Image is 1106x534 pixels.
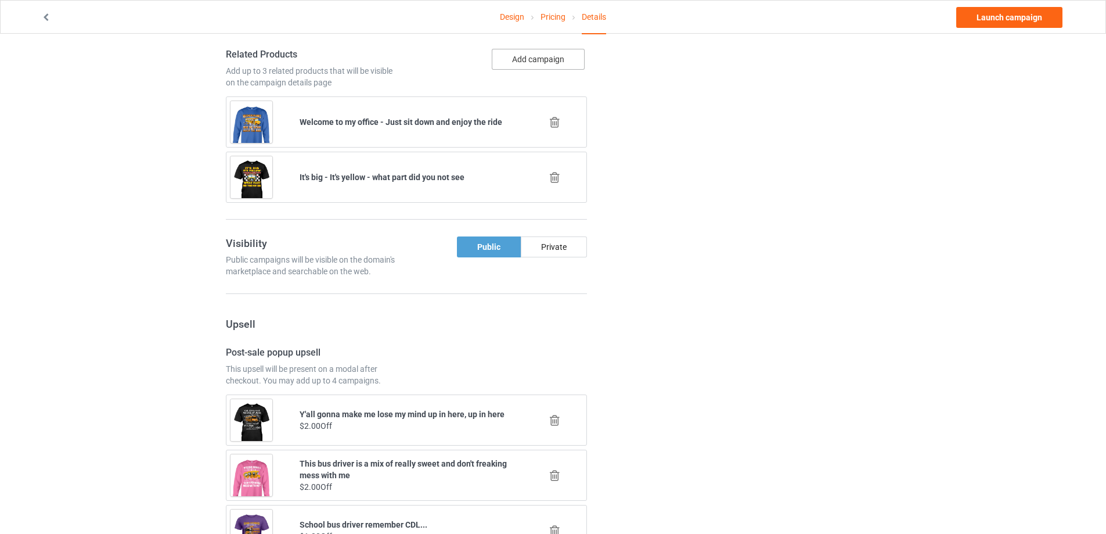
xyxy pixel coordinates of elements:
a: Pricing [541,1,565,33]
b: This bus driver is a mix of really sweet and don't freaking mess with me [300,459,507,480]
div: Private [521,236,587,257]
div: $2.00 Off [300,481,513,493]
h3: Visibility [226,236,402,250]
div: $2.00 Off [300,420,513,432]
b: Welcome to my office - Just sit down and enjoy the ride [300,117,502,127]
div: Details [582,1,606,34]
a: Design [500,1,524,33]
div: This upsell will be present on a modal after checkout. You may add up to 4 campaigns. [226,363,402,386]
b: It's big - It's yellow - what part did you not see [300,173,464,182]
h4: Post-sale popup upsell [226,347,402,359]
div: Public campaigns will be visible on the domain's marketplace and searchable on the web. [226,254,402,277]
div: Add up to 3 related products that will be visible on the campaign details page [226,65,402,88]
b: Y'all gonna make me lose my mind up in here, up in here [300,410,505,419]
h4: Related Products [226,49,402,61]
a: Launch campaign [956,7,1062,28]
button: Add campaign [492,49,585,70]
div: Public [457,236,521,257]
b: School bus driver remember CDL... [300,520,427,529]
h3: Upsell [226,317,587,331]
